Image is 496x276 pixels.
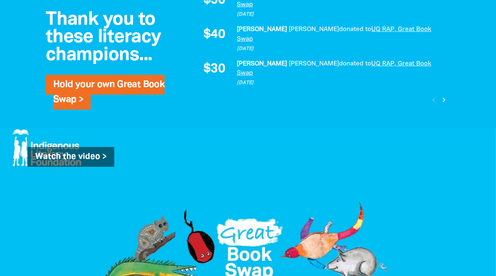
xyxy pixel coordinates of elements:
em: [PERSON_NAME] [289,27,339,32]
em: [PERSON_NAME] [237,27,287,32]
span: $30 [203,63,225,76]
button: Next page [439,95,449,105]
span: Thank you to these literacy champions... [46,11,161,64]
p: [DATE] [237,11,443,18]
em: [PERSON_NAME] [289,61,339,67]
i: chevron_right [439,95,448,104]
span: $40 [203,28,225,41]
span: donated to [339,27,371,32]
a: Hold your own Great Book Swap > [53,80,164,104]
p: [DATE] [237,45,443,53]
span: donated to [339,61,371,67]
p: [DATE] [237,79,443,87]
a: Watch the video > [28,147,114,167]
a: UQ RAP, Great Book Swap [237,27,431,42]
em: [PERSON_NAME] [237,61,287,67]
a: UQ RAP, Great Book Swap [237,61,431,76]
